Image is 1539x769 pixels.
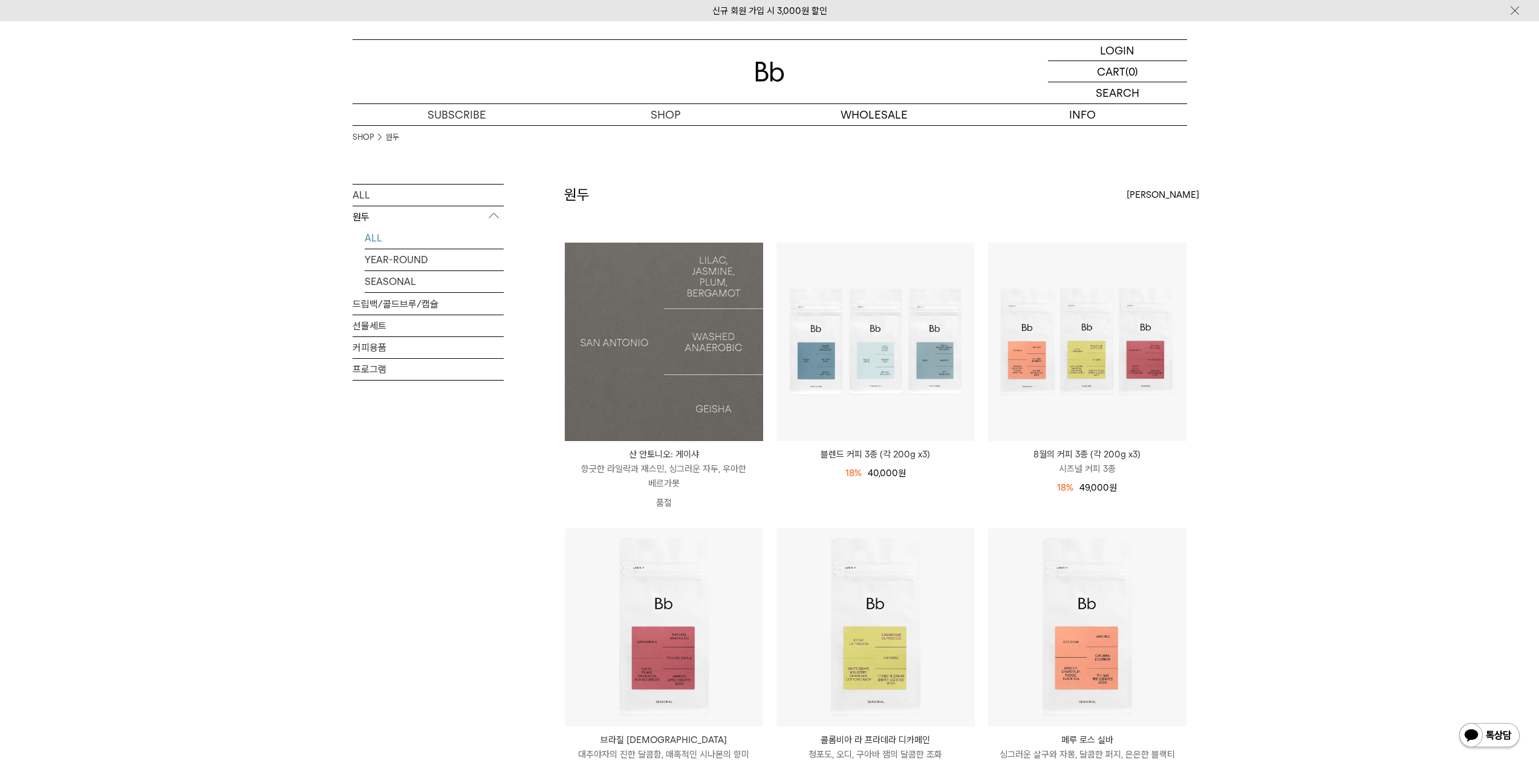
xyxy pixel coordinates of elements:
img: 8월의 커피 3종 (각 200g x3) [988,243,1186,441]
a: SHOP [561,104,770,125]
img: 1000001220_add2_044.jpg [565,243,763,441]
a: 신규 회원 가입 시 3,000원 할인 [712,5,827,16]
span: 40,000 [868,468,906,479]
a: SEASONAL [365,271,504,292]
a: 드립백/콜드브루/캡슐 [353,293,504,315]
a: 브라질 [DEMOGRAPHIC_DATA] 대추야자의 진한 달콤함, 매혹적인 시나몬의 향미 [565,733,763,762]
p: 싱그러운 살구와 자몽, 달콤한 퍼지, 은은한 블랙티 [988,747,1186,762]
span: [PERSON_NAME] [1127,188,1199,202]
div: 18% [1057,480,1073,495]
p: 콜롬비아 라 프라데라 디카페인 [776,733,975,747]
a: 블렌드 커피 3종 (각 200g x3) [776,447,975,462]
a: SHOP [353,131,374,143]
img: 브라질 사맘바이아 [565,528,763,727]
a: 8월의 커피 3종 (각 200g x3) 시즈널 커피 3종 [988,447,1186,476]
p: 페루 로스 실바 [988,733,1186,747]
div: 18% [845,466,862,480]
p: 브라질 [DEMOGRAPHIC_DATA] [565,733,763,747]
img: 카카오톡 채널 1:1 채팅 버튼 [1458,722,1521,751]
a: 커피용품 [353,337,504,358]
p: SEARCH [1096,82,1139,103]
p: 대추야자의 진한 달콤함, 매혹적인 시나몬의 향미 [565,747,763,762]
img: 블렌드 커피 3종 (각 200g x3) [776,243,975,441]
p: INFO [978,104,1187,125]
p: 청포도, 오디, 구아바 잼의 달콤한 조화 [776,747,975,762]
span: 원 [898,468,906,479]
p: 향긋한 라일락과 재스민, 싱그러운 자두, 우아한 베르가못 [565,462,763,491]
a: YEAR-ROUND [365,249,504,270]
span: 원 [1109,482,1117,493]
span: 49,000 [1079,482,1117,493]
p: 원두 [353,206,504,228]
p: (0) [1125,61,1138,82]
a: SUBSCRIBE [353,104,561,125]
a: 페루 로스 실바 싱그러운 살구와 자몽, 달콤한 퍼지, 은은한 블랙티 [988,733,1186,762]
p: 시즈널 커피 3종 [988,462,1186,476]
h2: 원두 [564,185,590,205]
a: 원두 [386,131,399,143]
a: 산 안토니오: 게이샤 향긋한 라일락과 재스민, 싱그러운 자두, 우아한 베르가못 [565,447,763,491]
a: CART (0) [1048,61,1187,82]
a: ALL [353,185,504,206]
img: 페루 로스 실바 [988,528,1186,727]
p: 산 안토니오: 게이샤 [565,447,763,462]
a: LOGIN [1048,40,1187,61]
a: 산 안토니오: 게이샤 [565,243,763,441]
img: 콜롬비아 라 프라데라 디카페인 [776,528,975,727]
a: 선물세트 [353,315,504,336]
a: 콜롬비아 라 프라데라 디카페인 청포도, 오디, 구아바 잼의 달콤한 조화 [776,733,975,762]
p: LOGIN [1100,40,1134,61]
p: CART [1097,61,1125,82]
p: 품절 [565,491,763,515]
img: 로고 [755,62,784,82]
a: ALL [365,227,504,249]
a: 프로그램 [353,359,504,380]
p: WHOLESALE [770,104,978,125]
p: 8월의 커피 3종 (각 200g x3) [988,447,1186,462]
